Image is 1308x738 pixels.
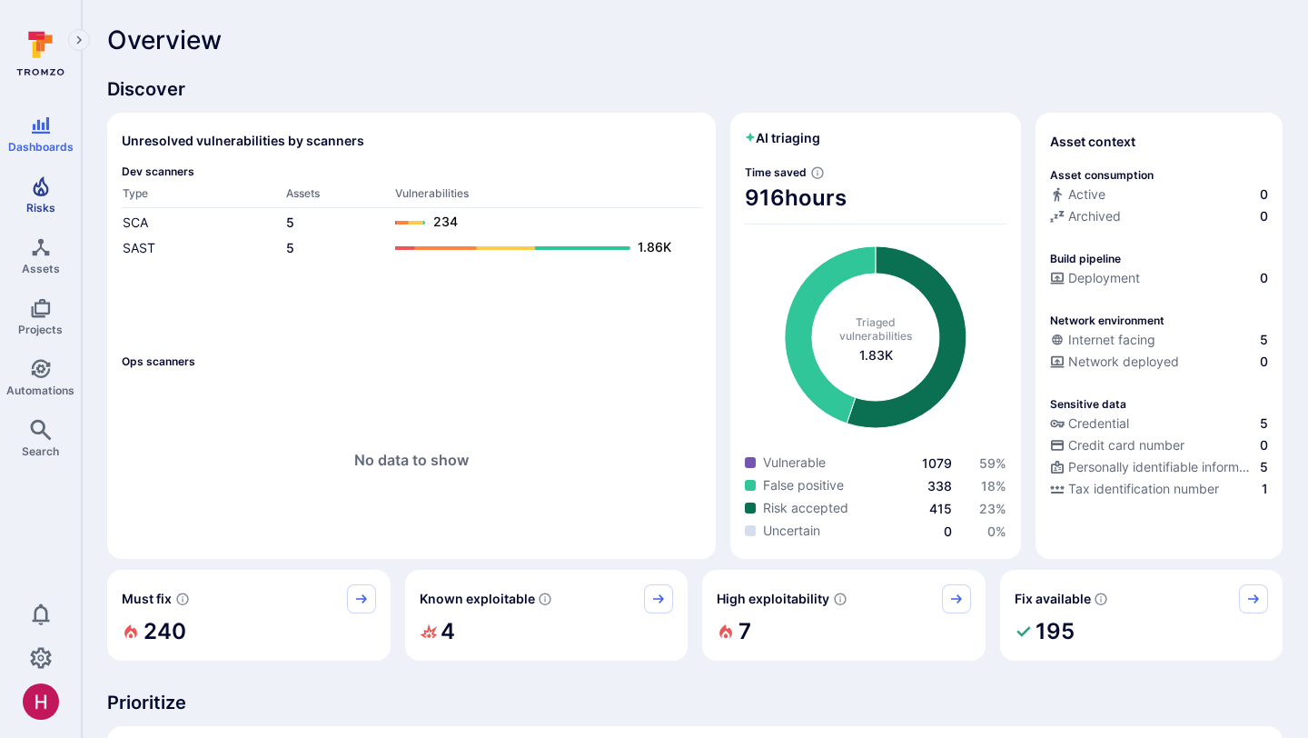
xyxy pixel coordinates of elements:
[107,690,1283,715] span: Prioritize
[1050,480,1268,498] a: Tax identification number1
[1068,269,1140,287] span: Deployment
[1094,592,1108,606] svg: Vulnerabilities with fix available
[738,613,751,650] h2: 7
[144,613,186,650] h2: 240
[745,129,820,147] h2: AI triaging
[979,455,1006,471] span: 59 %
[1260,185,1268,204] span: 0
[981,478,1006,494] span: 18 %
[1068,458,1256,476] span: Personally identifiable information (PII)
[122,185,285,208] th: Type
[107,76,1283,102] span: Discover
[395,237,683,259] a: 1.86K
[1260,331,1268,349] span: 5
[1050,458,1268,480] div: Evidence indicative of processing personally identifiable information
[1050,480,1268,502] div: Evidence indicative of processing tax identification numbers
[1050,133,1135,151] span: Asset context
[1260,207,1268,225] span: 0
[73,33,85,48] i: Expand navigation menu
[1050,331,1268,353] div: Evidence that an asset is internet facing
[1050,397,1126,411] p: Sensitive data
[1000,570,1283,661] div: Fix available
[1050,168,1154,182] p: Asset consumption
[433,214,458,229] text: 234
[1050,353,1268,374] div: Evidence that the asset is packaged and deployed somewhere
[638,239,671,254] text: 1.86K
[1068,185,1105,204] span: Active
[944,524,952,539] a: 0
[1050,436,1268,458] div: Evidence indicative of processing credit card numbers
[1050,414,1268,436] div: Evidence indicative of handling user or service credentials
[1035,613,1075,650] h2: 195
[1050,436,1184,454] div: Credit card number
[285,185,394,208] th: Assets
[22,262,60,275] span: Assets
[922,455,952,471] a: 1079
[763,476,844,494] span: False positive
[987,524,1006,539] a: 0%
[1050,414,1129,433] div: Credential
[23,683,59,720] div: Harshil Parikh
[1050,414,1268,433] a: Credential5
[441,613,455,650] h2: 4
[1068,331,1155,349] span: Internet facing
[1050,314,1164,327] p: Network environment
[122,165,701,178] span: Dev scanners
[717,590,829,608] span: High exploitability
[1050,185,1268,207] div: Commits seen in the last 180 days
[839,315,912,343] span: Triaged vulnerabilities
[22,444,59,458] span: Search
[286,240,294,255] a: 5
[833,592,847,606] svg: EPSS score ≥ 0.7
[23,683,59,720] img: ACg8ocKzQzwPSwOZT_k9C736TfcBpCStqIZdMR9gXOhJgTaH9y_tsw=s96-c
[1050,207,1268,225] a: Archived0
[286,214,294,230] a: 5
[68,29,90,51] button: Expand navigation menu
[538,592,552,606] svg: Confirmed exploitable by KEV
[745,165,807,179] span: Time saved
[1050,269,1268,287] a: Deployment0
[1068,414,1129,433] span: Credential
[1050,331,1268,349] a: Internet facing5
[1260,414,1268,433] span: 5
[107,570,391,661] div: Must fix
[1015,590,1091,608] span: Fix available
[702,570,986,661] div: High exploitability
[123,240,155,255] a: SAST
[18,323,63,336] span: Projects
[927,478,952,494] a: 338
[1068,353,1179,371] span: Network deployed
[1050,480,1219,498] div: Tax identification number
[122,132,364,150] h2: Unresolved vulnerabilities by scanners
[1050,353,1268,371] a: Network deployed0
[763,499,848,517] span: Risk accepted
[1050,269,1268,291] div: Configured deployment pipeline
[1068,480,1219,498] span: Tax identification number
[1260,458,1268,476] span: 5
[8,140,74,154] span: Dashboards
[763,454,826,472] span: Vulnerable
[1260,269,1268,287] span: 0
[979,501,1006,516] span: 23 %
[979,501,1006,516] a: 23%
[1050,458,1256,476] div: Personally identifiable information (PII)
[405,570,689,661] div: Known exploitable
[763,522,820,540] span: Uncertain
[420,590,535,608] span: Known exploitable
[1050,207,1121,225] div: Archived
[810,165,825,180] svg: Estimated based on an average time of 30 mins needed to triage each vulnerability
[979,455,1006,471] a: 59%
[929,501,952,516] a: 415
[981,478,1006,494] a: 18%
[1050,436,1268,454] a: Credit card number0
[394,185,701,208] th: Vulnerabilities
[1262,480,1268,498] span: 1
[354,451,469,469] span: No data to show
[1260,436,1268,454] span: 0
[395,212,683,234] a: 234
[175,592,190,606] svg: Risk score >=40 , missed SLA
[1050,185,1268,204] a: Active0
